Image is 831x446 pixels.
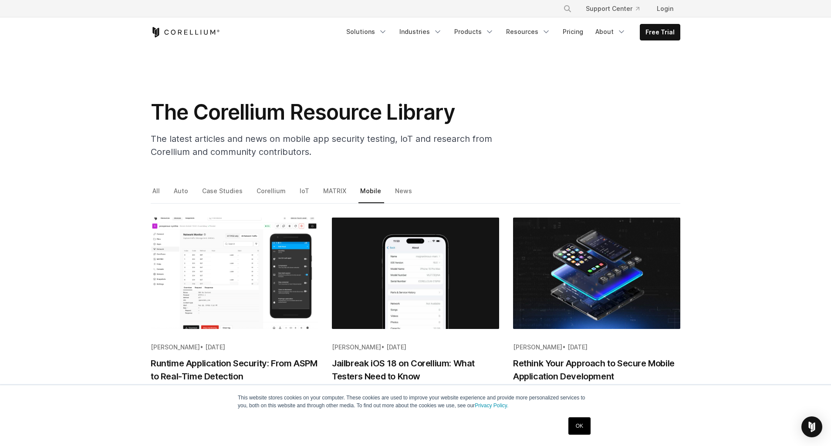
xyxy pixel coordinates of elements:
button: Search [560,1,575,17]
a: Auto [172,185,191,203]
h1: The Corellium Resource Library [151,99,499,125]
div: Navigation Menu [341,24,680,40]
div: • [332,343,499,352]
a: Login [650,1,680,17]
a: Resources [501,24,556,40]
h2: Runtime Application Security: From ASPM to Real-Time Detection [151,357,318,383]
h2: Rethink Your Approach to Secure Mobile Application Development [513,357,680,383]
a: Case Studies [200,185,246,203]
a: IoT [298,185,312,203]
a: Products [449,24,499,40]
a: Industries [394,24,447,40]
span: [DATE] [568,343,588,351]
span: [PERSON_NAME] [513,343,562,351]
div: • [513,343,680,352]
span: [PERSON_NAME] [151,343,200,351]
a: Corellium [255,185,289,203]
p: This website stores cookies on your computer. These cookies are used to improve your website expe... [238,394,593,409]
a: Corellium Home [151,27,220,37]
h2: Jailbreak iOS 18 on Corellium: What Testers Need to Know [332,357,499,383]
div: Navigation Menu [553,1,680,17]
div: Open Intercom Messenger [801,416,822,437]
img: Rethink Your Approach to Secure Mobile Application Development [513,218,680,329]
a: Pricing [557,24,588,40]
span: [DATE] [386,343,406,351]
img: Runtime Application Security: From ASPM to Real-Time Detection [151,218,318,329]
span: [PERSON_NAME] [332,343,381,351]
a: About [590,24,631,40]
a: Support Center [579,1,646,17]
span: The latest articles and news on mobile app security testing, IoT and research from Corellium and ... [151,134,492,157]
a: MATRIX [321,185,349,203]
a: Privacy Policy. [475,402,508,409]
a: Free Trial [640,24,680,40]
img: Jailbreak iOS 18 on Corellium: What Testers Need to Know [332,218,499,329]
a: All [151,185,163,203]
a: Mobile [358,185,384,203]
a: OK [568,417,591,435]
span: [DATE] [205,343,225,351]
a: News [393,185,415,203]
div: • [151,343,318,352]
a: Solutions [341,24,392,40]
